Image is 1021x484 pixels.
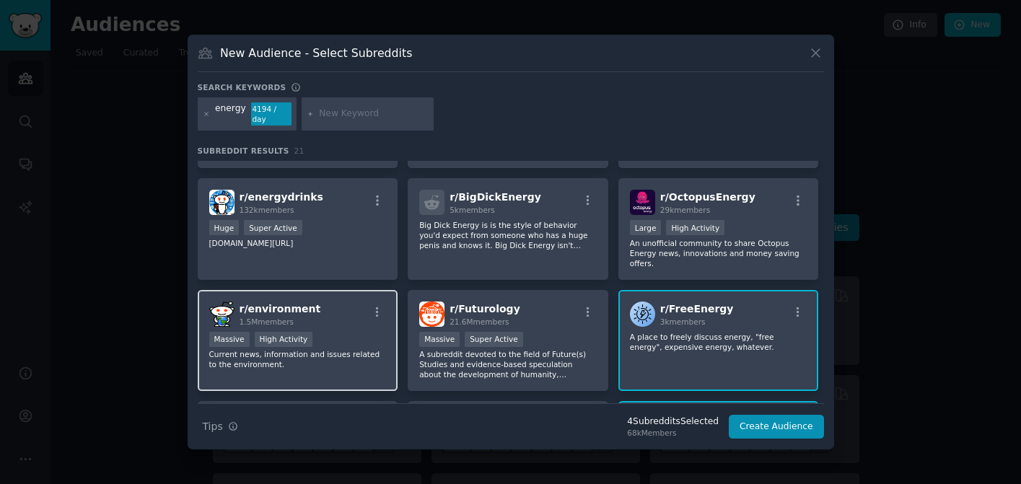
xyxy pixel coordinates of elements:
[627,415,719,428] div: 4 Subreddit s Selected
[255,332,313,347] div: High Activity
[660,303,734,314] span: r/ FreeEnergy
[630,238,807,268] p: An unofficial community to share Octopus Energy news, innovations and money saving offers.
[450,206,495,214] span: 5k members
[209,220,240,235] div: Huge
[419,349,597,379] p: A subreddit devoted to the field of Future(s) Studies and evidence-based speculation about the de...
[240,206,294,214] span: 132k members
[209,332,250,347] div: Massive
[209,349,387,369] p: Current news, information and issues related to the environment.
[209,238,387,248] p: [DOMAIN_NAME][URL]
[465,332,523,347] div: Super Active
[630,190,655,215] img: OctopusEnergy
[198,82,286,92] h3: Search keywords
[251,102,292,126] div: 4194 / day
[450,191,541,203] span: r/ BigDickEnergy
[630,332,807,352] p: A place to freely discuss energy, "free energy", expensive energy, whatever.
[319,107,429,120] input: New Keyword
[450,303,520,314] span: r/ Futurology
[240,317,294,326] span: 1.5M members
[198,414,243,439] button: Tips
[666,220,724,235] div: High Activity
[660,317,706,326] span: 3k members
[240,191,323,203] span: r/ energydrinks
[198,146,289,156] span: Subreddit Results
[240,303,321,314] span: r/ environment
[215,102,246,126] div: energy
[419,220,597,250] p: Big Dick Energy is is the style of behavior you'd expect from someone who has a huge penis and kn...
[627,428,719,438] div: 68k Members
[419,332,460,347] div: Massive
[660,206,710,214] span: 29k members
[630,220,662,235] div: Large
[630,302,655,327] img: FreeEnergy
[294,146,304,155] span: 21
[729,415,824,439] button: Create Audience
[209,190,235,215] img: energydrinks
[220,45,412,61] h3: New Audience - Select Subreddits
[419,302,444,327] img: Futurology
[203,419,223,434] span: Tips
[244,220,302,235] div: Super Active
[660,191,755,203] span: r/ OctopusEnergy
[209,302,235,327] img: environment
[450,317,509,326] span: 21.6M members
